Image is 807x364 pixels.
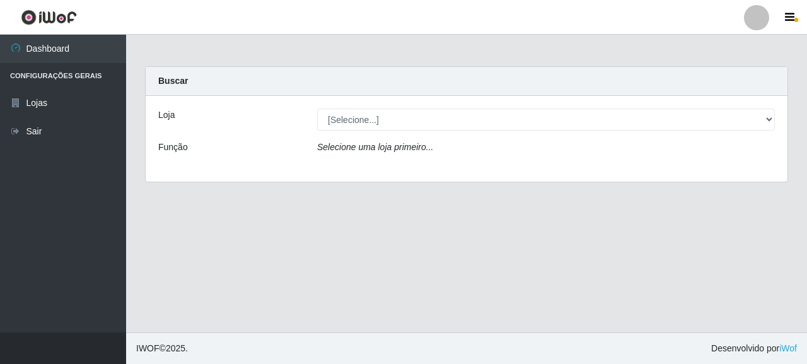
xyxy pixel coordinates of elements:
strong: Buscar [158,76,188,86]
a: iWof [779,343,797,353]
span: IWOF [136,343,160,353]
i: Selecione uma loja primeiro... [317,142,433,152]
label: Função [158,141,188,154]
span: Desenvolvido por [711,342,797,355]
span: © 2025 . [136,342,188,355]
img: CoreUI Logo [21,9,77,25]
label: Loja [158,109,175,122]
